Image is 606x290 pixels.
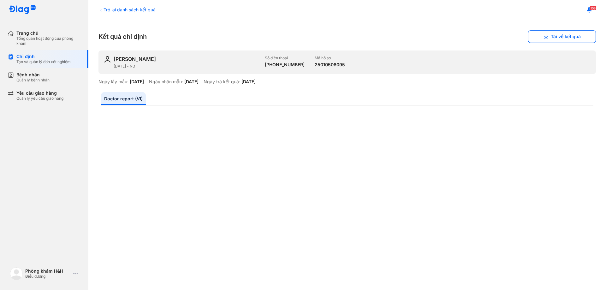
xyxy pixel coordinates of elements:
div: Quản lý yêu cầu giao hàng [16,96,63,101]
div: Quản lý bệnh nhân [16,78,50,83]
img: logo [10,267,23,280]
img: user-icon [104,56,111,63]
div: Ngày trả kết quả: [204,79,240,85]
div: [DATE] [184,79,199,85]
div: Kết quả chỉ định [98,30,596,43]
div: Tổng quan hoạt động của phòng khám [16,36,81,46]
div: Mã hồ sơ [315,56,345,61]
div: Trở lại danh sách kết quả [98,6,156,13]
div: [DATE] [130,79,144,85]
div: [PERSON_NAME] [114,56,156,62]
div: 25010506095 [315,62,345,68]
div: Tạo và quản lý đơn xét nghiệm [16,59,71,64]
div: [DATE] [241,79,256,85]
div: Ngày lấy mẫu: [98,79,128,85]
div: [DATE] - Nữ [114,64,260,69]
span: 103 [590,6,597,10]
div: Số điện thoại [265,56,305,61]
div: Chỉ định [16,54,71,59]
img: logo [9,5,36,15]
button: Tải về kết quả [528,30,596,43]
a: Doctor report (VI) [101,92,146,105]
div: Bệnh nhân [16,72,50,78]
div: [PHONE_NUMBER] [265,62,305,68]
div: Ngày nhận mẫu: [149,79,183,85]
div: Trang chủ [16,30,81,36]
div: Phòng khám H&H [25,268,71,274]
div: Yêu cầu giao hàng [16,90,63,96]
div: Điều dưỡng [25,274,71,279]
